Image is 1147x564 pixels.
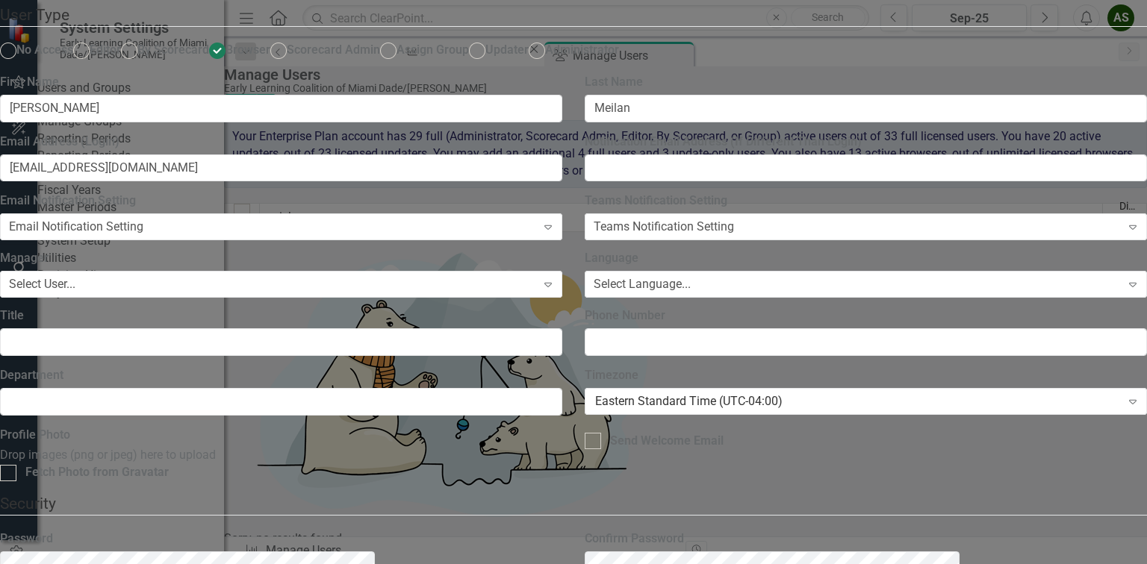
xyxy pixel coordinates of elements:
span: Administrator [545,43,619,57]
div: Eastern Standard Time (UTC-04:00) [595,392,1121,410]
span: Updater [485,43,529,57]
label: Confirm Password [585,530,1147,548]
label: Teams Notification Setting [585,192,1147,210]
div: Select User... [9,276,75,293]
label: Language [585,250,1147,267]
span: Editor [90,43,121,57]
div: Teams Notification Setting [594,219,734,236]
span: Assign Group [397,43,469,57]
div: Email Notification Setting [9,219,143,236]
span: Scorecard Admin [287,43,380,57]
div: Send Welcome Email [610,433,724,450]
div: Fetch Photo from Gravatar [25,464,169,481]
div: Select Language... [594,276,691,293]
label: Notification Email Address (If Different Than Login) [585,134,1147,151]
label: Timezone [585,367,1147,384]
label: Last Name [585,74,1147,91]
span: Browser [226,43,270,57]
span: No Access [16,43,73,57]
label: Phone Number [585,307,1147,325]
span: By Scorecard [137,43,209,57]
